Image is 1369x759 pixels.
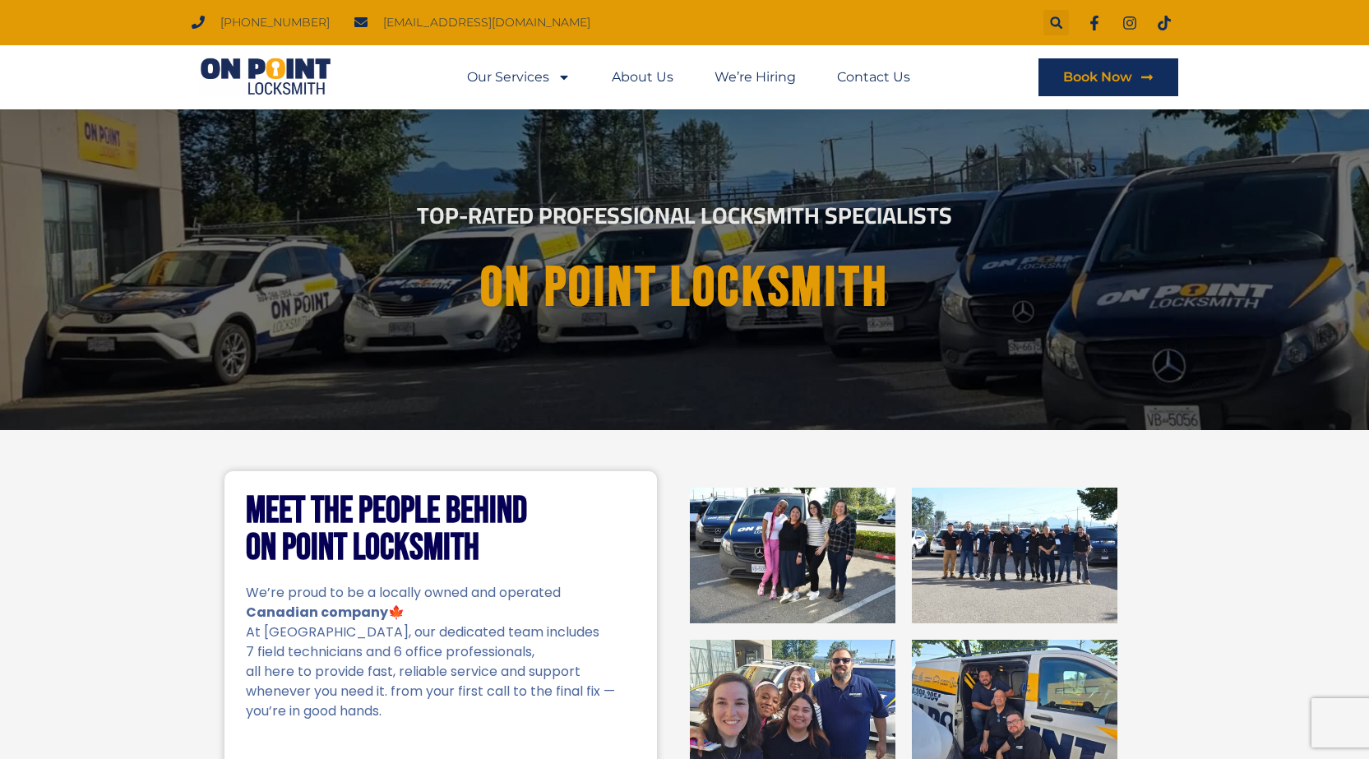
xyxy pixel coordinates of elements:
p: all here to provide fast, reliable service and support [246,662,636,682]
a: About Us [612,58,673,96]
img: On Point Locksmith Port Coquitlam, BC 2 [912,488,1117,623]
a: Book Now [1038,58,1178,96]
p: We’re proud to be a locally owned and operated [246,583,636,603]
h1: On point Locksmith [242,257,1128,319]
a: We’re Hiring [715,58,796,96]
p: you’re in good hands. [246,701,636,721]
span: Book Now [1063,71,1132,84]
nav: Menu [467,58,910,96]
h2: Top-Rated Professional Locksmith Specialists [228,204,1142,227]
img: On Point Locksmith Port Coquitlam, BC 1 [690,488,895,623]
strong: Canadian company [246,603,388,622]
a: Contact Us [837,58,910,96]
p: 7 field technicians and 6 office professionals, [246,642,636,662]
span: [PHONE_NUMBER] [216,12,330,34]
h2: Meet the People Behind On Point Locksmith [246,493,636,567]
p: whenever you need it. from your first call to the final fix — [246,682,636,701]
a: Our Services [467,58,571,96]
span: [EMAIL_ADDRESS][DOMAIN_NAME] [379,12,590,34]
div: Search [1043,10,1069,35]
p: 🍁 At [GEOGRAPHIC_DATA], our dedicated team includes [246,603,636,642]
